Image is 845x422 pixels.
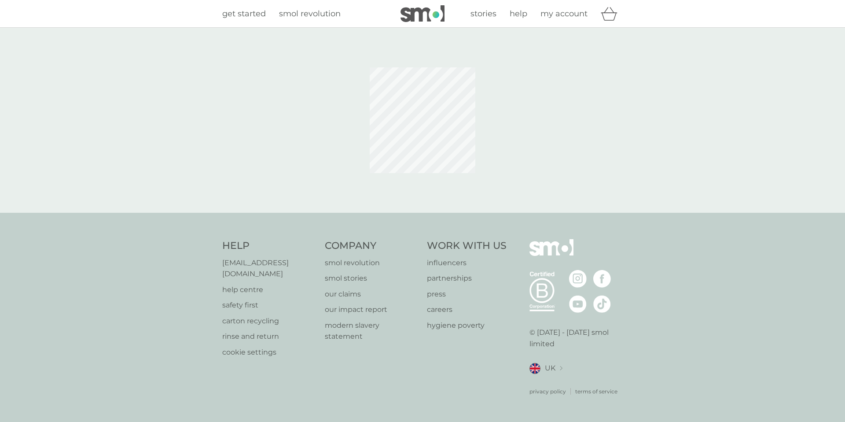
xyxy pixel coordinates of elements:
img: visit the smol Facebook page [593,270,611,288]
a: partnerships [427,273,507,284]
a: careers [427,304,507,315]
img: visit the smol Tiktok page [593,295,611,313]
a: help centre [222,284,316,296]
h4: Work With Us [427,239,507,253]
img: select a new location [560,366,562,371]
a: help [510,7,527,20]
a: modern slavery statement [325,320,419,342]
img: smol [400,5,445,22]
span: my account [540,9,588,19]
img: smol [529,239,573,269]
a: safety first [222,300,316,311]
span: UK [545,363,555,374]
a: hygiene poverty [427,320,507,331]
a: cookie settings [222,347,316,358]
div: basket [601,5,623,22]
span: stories [470,9,496,19]
p: © [DATE] - [DATE] smol limited [529,327,623,349]
a: smol revolution [279,7,341,20]
a: our impact report [325,304,419,315]
h4: Company [325,239,419,253]
img: visit the smol Youtube page [569,295,587,313]
a: press [427,289,507,300]
a: stories [470,7,496,20]
a: my account [540,7,588,20]
a: rinse and return [222,331,316,342]
a: carton recycling [222,315,316,327]
span: help [510,9,527,19]
img: visit the smol Instagram page [569,270,587,288]
span: get started [222,9,266,19]
a: get started [222,7,266,20]
a: our claims [325,289,419,300]
a: [EMAIL_ADDRESS][DOMAIN_NAME] [222,257,316,280]
a: terms of service [575,387,617,396]
a: smol revolution [325,257,419,269]
a: privacy policy [529,387,566,396]
span: smol revolution [279,9,341,19]
img: UK flag [529,363,540,374]
a: smol stories [325,273,419,284]
h4: Help [222,239,316,253]
a: influencers [427,257,507,269]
